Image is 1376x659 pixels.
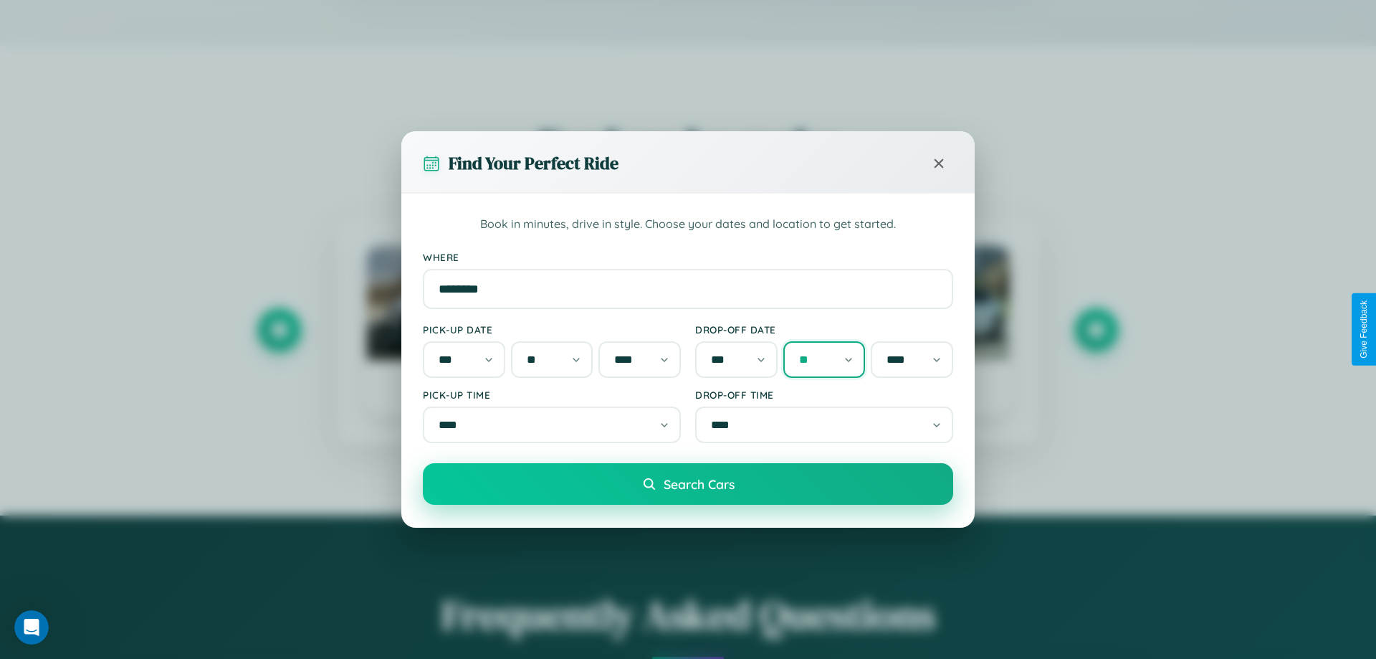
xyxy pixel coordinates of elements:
label: Where [423,251,953,263]
span: Search Cars [664,476,735,492]
label: Drop-off Time [695,389,953,401]
label: Drop-off Date [695,323,953,336]
p: Book in minutes, drive in style. Choose your dates and location to get started. [423,215,953,234]
button: Search Cars [423,463,953,505]
h3: Find Your Perfect Ride [449,151,618,175]
label: Pick-up Time [423,389,681,401]
label: Pick-up Date [423,323,681,336]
